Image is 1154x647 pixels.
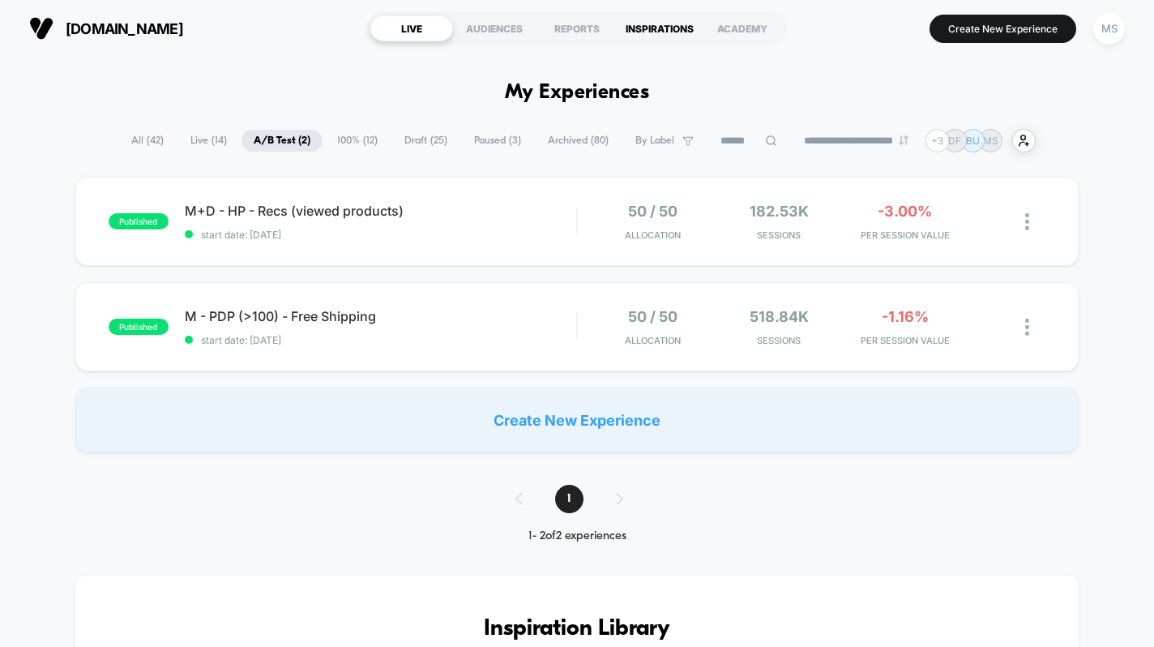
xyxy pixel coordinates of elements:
[750,308,809,325] span: 518.84k
[29,16,53,41] img: Visually logo
[846,335,964,346] span: PER SESSION VALUE
[750,203,809,220] span: 182.53k
[66,20,183,37] span: [DOMAIN_NAME]
[720,229,838,241] span: Sessions
[948,135,961,147] p: DF
[1088,12,1130,45] button: MS
[628,203,677,220] span: 50 / 50
[625,335,681,346] span: Allocation
[899,135,908,145] img: end
[24,15,188,41] button: [DOMAIN_NAME]
[185,308,577,324] span: M - PDP (>100) - Free Shipping
[325,130,390,152] span: 100% ( 12 )
[635,135,674,147] span: By Label
[930,15,1076,43] button: Create New Experience
[109,213,169,229] span: published
[241,130,323,152] span: A/B Test ( 2 )
[119,130,176,152] span: All ( 42 )
[185,229,577,241] span: start date: [DATE]
[536,130,621,152] span: Archived ( 80 )
[392,130,459,152] span: Draft ( 25 )
[536,15,618,41] div: REPORTS
[555,485,583,513] span: 1
[701,15,784,41] div: ACADEMY
[75,388,1079,452] div: Create New Experience
[124,616,1031,642] h3: Inspiration Library
[370,15,453,41] div: LIVE
[453,15,536,41] div: AUDIENCES
[185,203,577,219] span: M+D - HP - Recs (viewed products)
[505,81,650,105] h1: My Experiences
[882,308,929,325] span: -1.16%
[983,135,998,147] p: MS
[628,308,677,325] span: 50 / 50
[878,203,932,220] span: -3.00%
[499,529,656,543] div: 1 - 2 of 2 experiences
[720,335,838,346] span: Sessions
[1093,13,1125,45] div: MS
[618,15,701,41] div: INSPIRATIONS
[462,130,533,152] span: Paused ( 3 )
[185,334,577,346] span: start date: [DATE]
[966,135,980,147] p: BU
[846,229,964,241] span: PER SESSION VALUE
[625,229,681,241] span: Allocation
[1025,319,1029,336] img: close
[178,130,239,152] span: Live ( 14 )
[1025,213,1029,230] img: close
[925,129,949,152] div: + 3
[109,319,169,335] span: published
